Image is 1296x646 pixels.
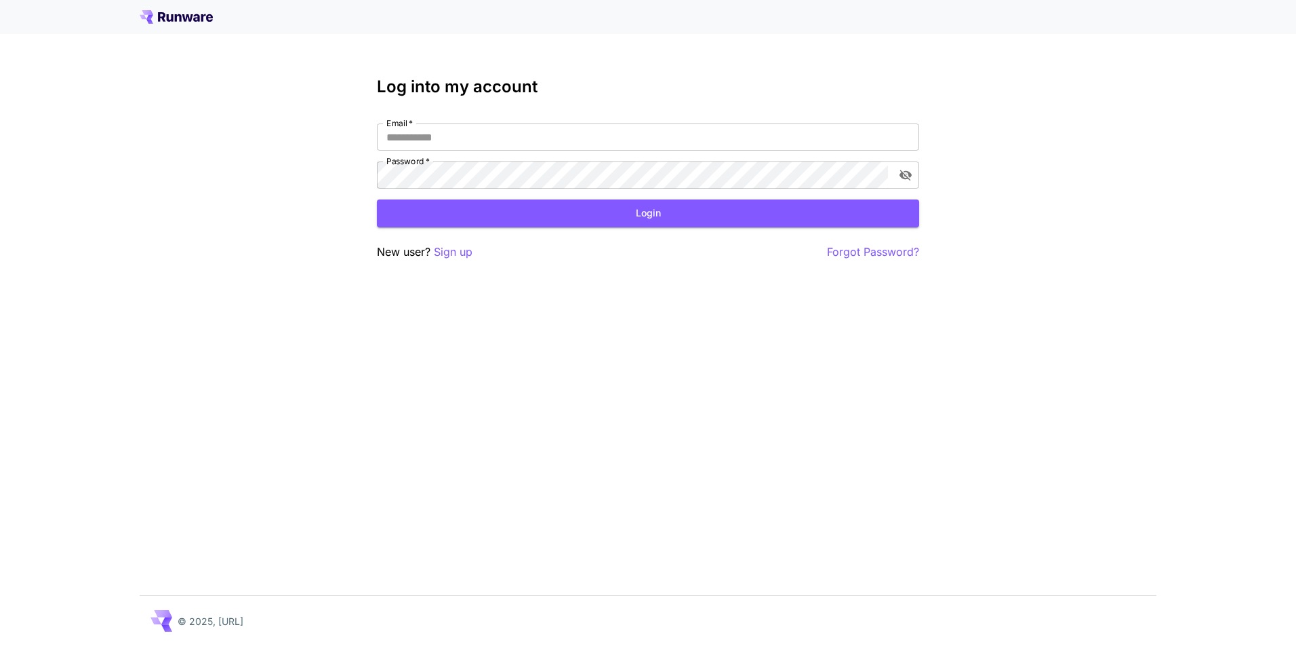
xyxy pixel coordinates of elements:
[893,163,918,187] button: toggle password visibility
[386,117,413,129] label: Email
[377,199,919,227] button: Login
[377,244,472,261] p: New user?
[827,244,919,261] button: Forgot Password?
[434,244,472,261] button: Sign up
[178,614,243,628] p: © 2025, [URL]
[377,77,919,96] h3: Log into my account
[386,155,430,167] label: Password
